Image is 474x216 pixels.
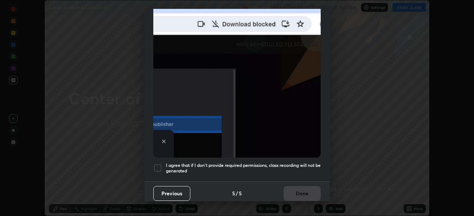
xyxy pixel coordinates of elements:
[236,189,238,197] h4: /
[239,189,242,197] h4: 5
[166,162,321,174] h5: I agree that if I don't provide required permissions, class recording will not be generated
[153,186,190,201] button: Previous
[232,189,235,197] h4: 5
